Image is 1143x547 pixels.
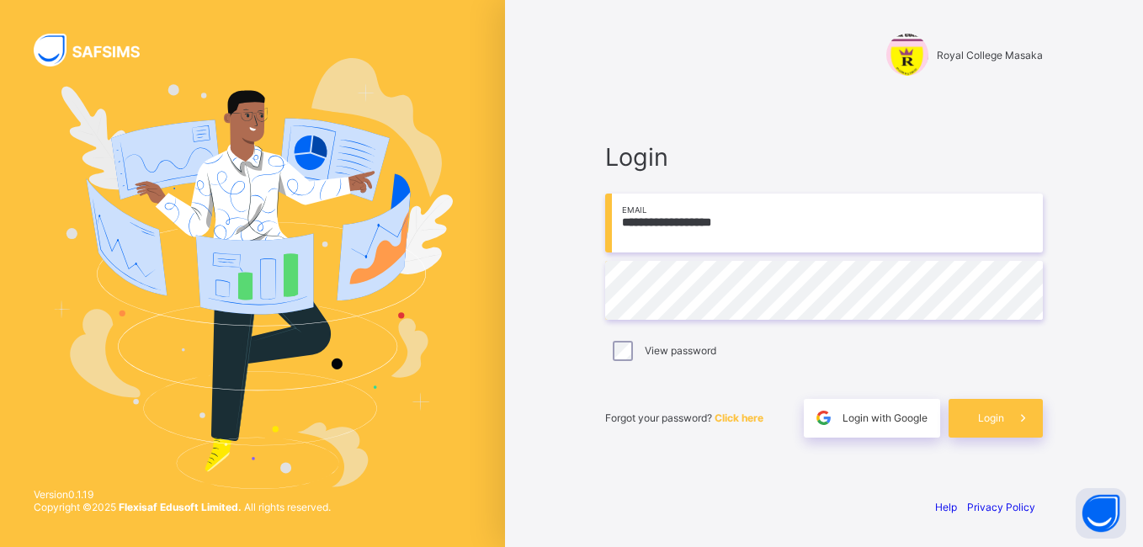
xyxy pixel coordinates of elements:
[843,412,928,424] span: Login with Google
[34,34,160,66] img: SAFSIMS Logo
[34,488,331,501] span: Version 0.1.19
[34,501,331,513] span: Copyright © 2025 All rights reserved.
[814,408,833,428] img: google.396cfc9801f0270233282035f929180a.svg
[715,412,763,424] a: Click here
[605,412,763,424] span: Forgot your password?
[119,501,242,513] strong: Flexisaf Edusoft Limited.
[645,344,716,357] label: View password
[605,142,1043,172] span: Login
[1076,488,1126,539] button: Open asap
[967,501,1035,513] a: Privacy Policy
[52,58,453,489] img: Hero Image
[978,412,1004,424] span: Login
[937,49,1043,61] span: Royal College Masaka
[935,501,957,513] a: Help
